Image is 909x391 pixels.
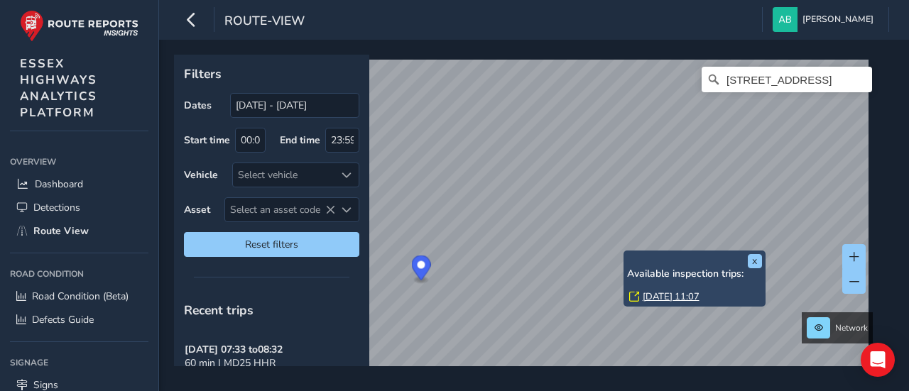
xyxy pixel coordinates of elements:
[335,198,359,221] div: Select an asset code
[835,322,868,334] span: Network
[861,343,895,377] div: Open Intercom Messenger
[35,177,83,191] span: Dashboard
[32,290,129,303] span: Road Condition (Beta)
[773,7,878,32] button: [PERSON_NAME]
[10,219,148,243] a: Route View
[20,10,138,42] img: rr logo
[10,263,148,285] div: Road Condition
[10,352,148,373] div: Signage
[179,60,869,382] canvas: Map
[184,65,359,83] p: Filters
[224,12,305,32] span: route-view
[195,238,349,251] span: Reset filters
[773,7,798,32] img: diamond-layout
[33,201,80,214] span: Detections
[20,55,97,121] span: ESSEX HIGHWAYS ANALYTICS PLATFORM
[184,99,212,112] label: Dates
[184,232,359,257] button: Reset filters
[233,163,335,187] div: Select vehicle
[184,302,254,319] span: Recent trips
[627,268,762,280] h6: Available inspection trips:
[412,255,431,285] div: Map marker
[185,343,283,356] strong: [DATE] 07:33 to 08:32
[10,285,148,308] a: Road Condition (Beta)
[10,308,148,331] a: Defects Guide
[185,356,276,370] span: 60 min | MD25 HHR
[643,290,700,303] a: [DATE] 11:07
[184,203,210,216] label: Asset
[10,151,148,172] div: Overview
[184,168,218,182] label: Vehicle
[280,133,320,147] label: End time
[184,133,230,147] label: Start time
[10,196,148,219] a: Detections
[702,67,872,92] input: Search
[748,254,762,268] button: x
[802,7,873,32] span: [PERSON_NAME]
[225,198,335,221] span: Select an asset code
[10,172,148,196] a: Dashboard
[32,313,94,326] span: Defects Guide
[33,224,89,238] span: Route View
